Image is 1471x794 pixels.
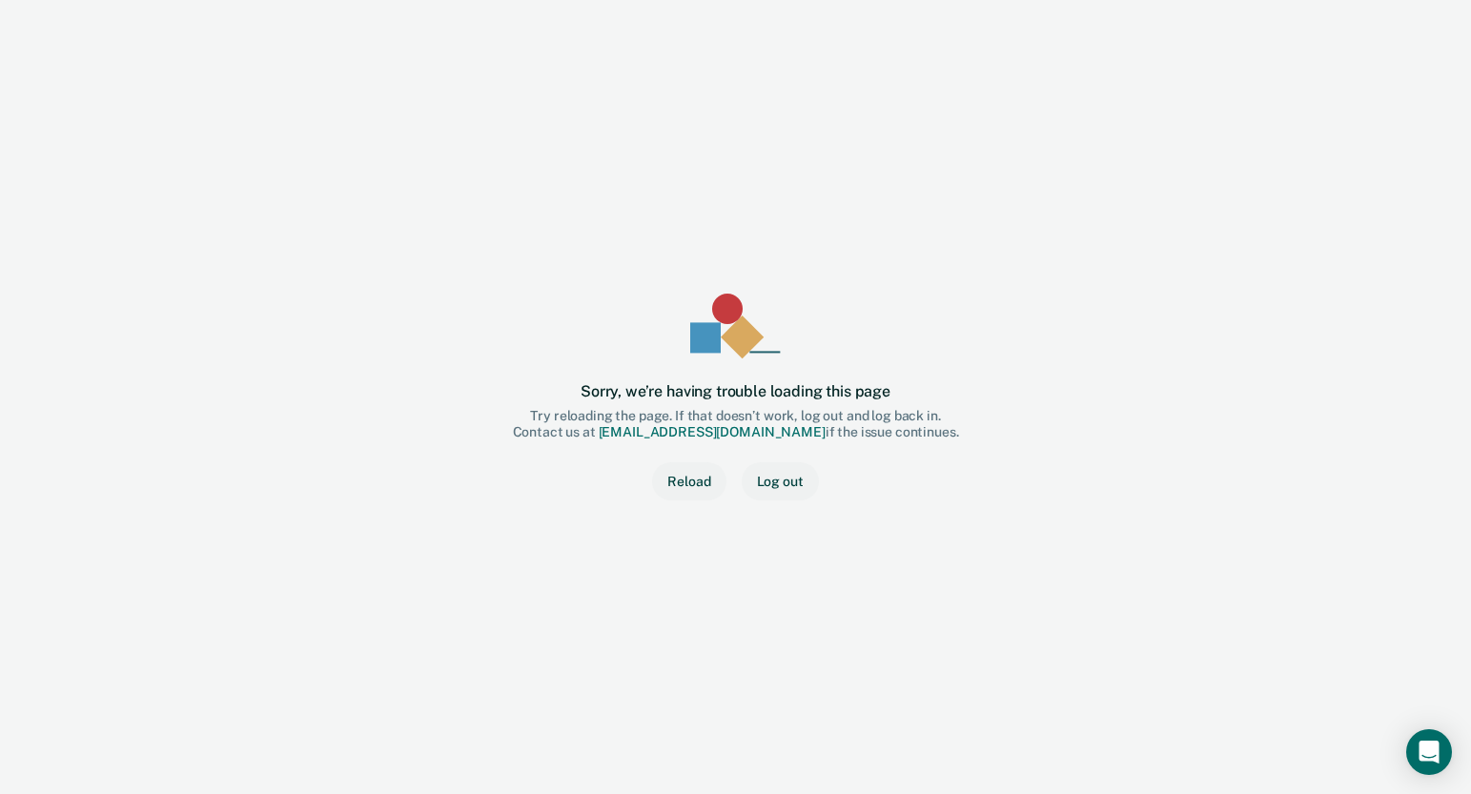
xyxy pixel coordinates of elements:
div: Sorry, we’re having trouble loading this page [581,382,890,400]
button: Reload [652,462,725,500]
button: Log out [742,462,819,500]
div: Try reloading the page. If that doesn’t work, log out and log back in. Contact us at if the issue... [513,408,959,440]
a: [EMAIL_ADDRESS][DOMAIN_NAME] [599,424,826,439]
div: Open Intercom Messenger [1406,729,1452,775]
